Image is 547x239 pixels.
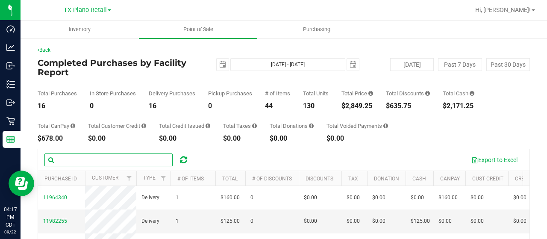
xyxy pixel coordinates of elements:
[6,62,15,70] inline-svg: Inbound
[470,91,474,96] i: Sum of the successful, non-voided cash payment transactions for all purchases in the date range. ...
[466,153,523,167] button: Export to Excel
[177,176,204,182] a: # of Items
[347,59,359,71] span: select
[208,103,252,109] div: 0
[21,21,139,38] a: Inventory
[64,6,107,14] span: TX Plano Retail
[221,217,240,225] span: $125.00
[44,176,77,182] a: Purchase ID
[206,123,210,129] i: Sum of all account credit issued for all refunds from returned purchases in the date range.
[326,123,388,129] div: Total Voided Payments
[383,123,388,129] i: Sum of all voided payment transaction amounts, excluding tips and transaction fees, for all purch...
[257,21,376,38] a: Purchasing
[71,123,75,129] i: Sum of the successful, non-voided CanPay payment transactions for all purchases in the date range.
[176,194,179,202] span: 1
[88,135,146,142] div: $0.00
[6,98,15,107] inline-svg: Outbound
[265,103,290,109] div: 44
[141,217,159,225] span: Delivery
[6,80,15,89] inline-svg: Inventory
[513,217,526,225] span: $0.00
[88,123,146,129] div: Total Customer Credit
[347,217,360,225] span: $0.00
[44,153,173,166] input: Search...
[92,175,118,181] a: Customer
[440,176,460,182] a: CanPay
[38,91,77,96] div: Total Purchases
[425,91,430,96] i: Sum of the discount values applied to the all purchases in the date range.
[306,176,333,182] a: Discounts
[208,91,252,96] div: Pickup Purchases
[471,194,484,202] span: $0.00
[149,91,195,96] div: Delivery Purchases
[411,217,430,225] span: $125.00
[372,194,385,202] span: $0.00
[38,135,75,142] div: $678.00
[348,176,358,182] a: Tax
[443,91,474,96] div: Total Cash
[176,217,179,225] span: 1
[223,123,257,129] div: Total Taxes
[438,194,458,202] span: $160.00
[217,59,229,71] span: select
[347,194,360,202] span: $0.00
[304,217,317,225] span: $0.00
[304,194,317,202] span: $0.00
[122,171,136,186] a: Filter
[412,176,426,182] a: Cash
[250,194,253,202] span: 0
[252,123,257,129] i: Sum of the total taxes for all purchases in the date range.
[513,194,526,202] span: $0.00
[90,103,136,109] div: 0
[386,91,430,96] div: Total Discounts
[326,135,388,142] div: $0.00
[390,58,434,71] button: [DATE]
[57,26,102,33] span: Inventory
[90,91,136,96] div: In Store Purchases
[38,123,75,129] div: Total CanPay
[438,58,482,71] button: Past 7 Days
[159,135,210,142] div: $0.00
[4,206,17,229] p: 04:17 PM CDT
[38,58,202,77] h4: Completed Purchases by Facility Report
[4,229,17,235] p: 09/22
[222,176,238,182] a: Total
[486,58,530,71] button: Past 30 Days
[6,25,15,33] inline-svg: Dashboard
[265,91,290,96] div: # of Items
[303,103,329,109] div: 130
[471,217,484,225] span: $0.00
[159,123,210,129] div: Total Credit Issued
[252,176,292,182] a: # of Discounts
[475,6,531,13] span: Hi, [PERSON_NAME]!
[472,176,503,182] a: Cust Credit
[141,194,159,202] span: Delivery
[341,103,373,109] div: $2,849.25
[149,103,195,109] div: 16
[309,123,314,129] i: Sum of all round-up-to-next-dollar total price adjustments for all purchases in the date range.
[172,26,225,33] span: Point of Sale
[223,135,257,142] div: $0.00
[341,91,373,96] div: Total Price
[221,194,240,202] span: $160.00
[250,217,253,225] span: 0
[143,175,156,181] a: Type
[443,103,474,109] div: $2,171.25
[270,123,314,129] div: Total Donations
[372,217,385,225] span: $0.00
[374,176,399,182] a: Donation
[43,218,67,224] span: 11982255
[303,91,329,96] div: Total Units
[139,21,257,38] a: Point of Sale
[291,26,342,33] span: Purchasing
[438,217,452,225] span: $0.00
[156,171,171,186] a: Filter
[270,135,314,142] div: $0.00
[411,194,424,202] span: $0.00
[6,117,15,125] inline-svg: Retail
[6,135,15,144] inline-svg: Reports
[368,91,373,96] i: Sum of the total prices of all purchases in the date range.
[38,103,77,109] div: 16
[141,123,146,129] i: Sum of the successful, non-voided payments using account credit for all purchases in the date range.
[6,43,15,52] inline-svg: Analytics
